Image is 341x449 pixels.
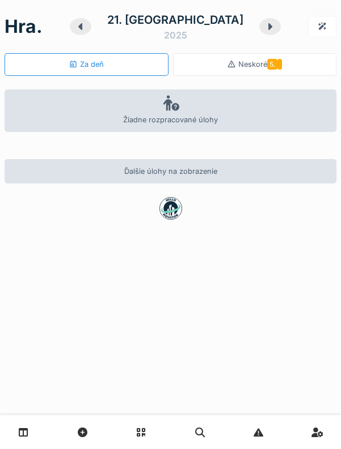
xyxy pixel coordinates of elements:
font: hra. [5,15,43,37]
font: 2025 [164,29,187,41]
font: Neskoré [238,60,267,69]
font: Ďalšie úlohy na zobrazenie [124,167,217,176]
font: Žiadne rozpracované úlohy [123,116,218,124]
font: 21. [GEOGRAPHIC_DATA] [107,13,243,27]
img: badge-BVDL4wpA.svg [159,197,182,220]
font: 5. [270,60,275,69]
font: Za deň [80,60,104,69]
